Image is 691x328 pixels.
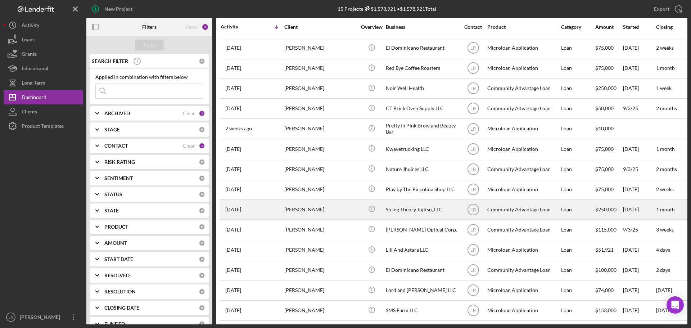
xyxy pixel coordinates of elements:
[654,2,669,16] div: Export
[104,321,125,327] b: FUNDED
[595,226,617,233] span: $115,000
[4,104,83,119] button: Clients
[470,126,476,131] text: LR
[487,24,559,30] div: Product
[199,143,205,149] div: 1
[225,267,241,273] time: 2025-07-11 02:36
[22,32,35,49] div: Loans
[284,200,356,219] div: [PERSON_NAME]
[623,180,655,199] div: [DATE]
[386,180,458,199] div: Play by The Piccolina Shop LLC
[386,59,458,78] div: Red Eye Coffee Roasters
[561,139,595,158] div: Loan
[561,39,595,58] div: Loan
[595,166,614,172] span: $75,000
[470,187,476,192] text: LR
[225,65,241,71] time: 2025-09-21 01:19
[22,61,48,77] div: Educational
[4,61,83,76] a: Educational
[142,24,157,30] b: Filters
[199,159,205,165] div: 0
[386,99,458,118] div: CT Brick Oven Supply LLC
[22,18,39,34] div: Activity
[561,281,595,300] div: Loan
[9,315,13,319] text: LR
[487,220,559,239] div: Community Advantage Loan
[199,256,205,262] div: 0
[284,59,356,78] div: [PERSON_NAME]
[386,261,458,280] div: El Dominicano Restaurant
[4,18,83,32] button: Activity
[104,143,128,149] b: CONTACT
[595,186,614,192] span: $75,000
[199,110,205,117] div: 1
[470,66,476,71] text: LR
[225,287,241,293] time: 2025-05-01 20:53
[104,240,127,246] b: AMOUNT
[284,261,356,280] div: [PERSON_NAME]
[95,74,203,80] div: Applied in combination with filters below
[386,220,458,239] div: [PERSON_NAME] Optical Corp.
[561,159,595,179] div: Loan
[199,240,205,246] div: 0
[4,119,83,133] a: Product Templates
[22,47,37,63] div: Grants
[656,307,672,313] time: [DATE]
[595,85,617,91] span: $250,000
[225,307,241,313] time: 2025-04-01 16:49
[386,301,458,320] div: SMS Farm LLC
[470,228,476,233] text: LR
[199,58,205,64] div: 0
[561,200,595,219] div: Loan
[561,180,595,199] div: Loan
[386,200,458,219] div: String Theory Jujitsu, LLC
[386,79,458,98] div: Noir Well Health
[656,85,672,91] time: 1 week
[4,90,83,104] a: Dashboard
[561,99,595,118] div: Loan
[656,226,674,233] time: 3 weeks
[4,47,83,61] a: Grants
[358,24,385,30] div: Overview
[186,24,198,30] div: Reset
[225,227,241,233] time: 2025-08-22 15:15
[199,126,205,133] div: 0
[487,119,559,138] div: Microloan Application
[470,106,476,111] text: LR
[22,76,45,92] div: Long-Term
[104,305,139,311] b: CLOSING DATE
[561,261,595,280] div: Loan
[470,207,476,212] text: LR
[284,79,356,98] div: [PERSON_NAME]
[338,6,436,12] div: 15 Projects • $1,578,921 Total
[221,24,252,30] div: Activity
[225,166,241,172] time: 2025-09-03 08:59
[104,175,133,181] b: SENTIMENT
[104,159,135,165] b: RISK RATING
[470,248,476,253] text: LR
[363,6,396,12] div: $1,578,921
[487,301,559,320] div: Microloan Application
[22,90,46,106] div: Dashboard
[183,111,195,116] div: Clear
[4,32,83,47] a: Loans
[487,241,559,260] div: Microloan Application
[199,207,205,214] div: 0
[284,180,356,199] div: [PERSON_NAME]
[595,146,614,152] span: $75,000
[561,220,595,239] div: Loan
[284,139,356,158] div: [PERSON_NAME]
[561,79,595,98] div: Loan
[386,39,458,58] div: El Dominicano Restaurant
[225,247,241,253] time: 2025-08-22 13:39
[656,287,672,293] time: [DATE]
[284,39,356,58] div: [PERSON_NAME]
[623,159,655,179] div: 9/3/25
[225,207,241,212] time: 2025-08-24 19:24
[647,2,687,16] button: Export
[18,310,65,326] div: [PERSON_NAME]
[561,301,595,320] div: Loan
[284,220,356,239] div: [PERSON_NAME]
